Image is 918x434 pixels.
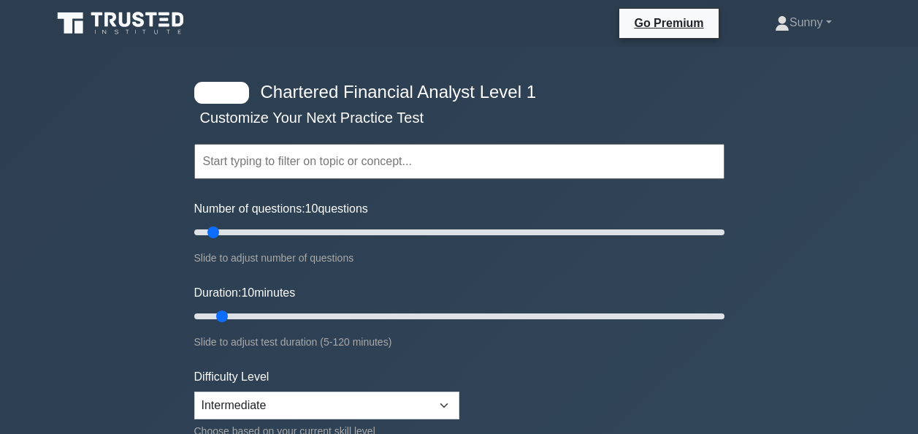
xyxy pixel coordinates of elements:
[305,202,318,215] span: 10
[194,249,724,267] div: Slide to adjust number of questions
[194,200,368,218] label: Number of questions: questions
[194,144,724,179] input: Start typing to filter on topic or concept...
[194,368,269,386] label: Difficulty Level
[194,333,724,351] div: Slide to adjust test duration (5-120 minutes)
[194,284,296,302] label: Duration: minutes
[241,286,254,299] span: 10
[255,82,653,103] h4: Chartered Financial Analyst Level 1
[625,14,712,32] a: Go Premium
[740,8,866,37] a: Sunny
